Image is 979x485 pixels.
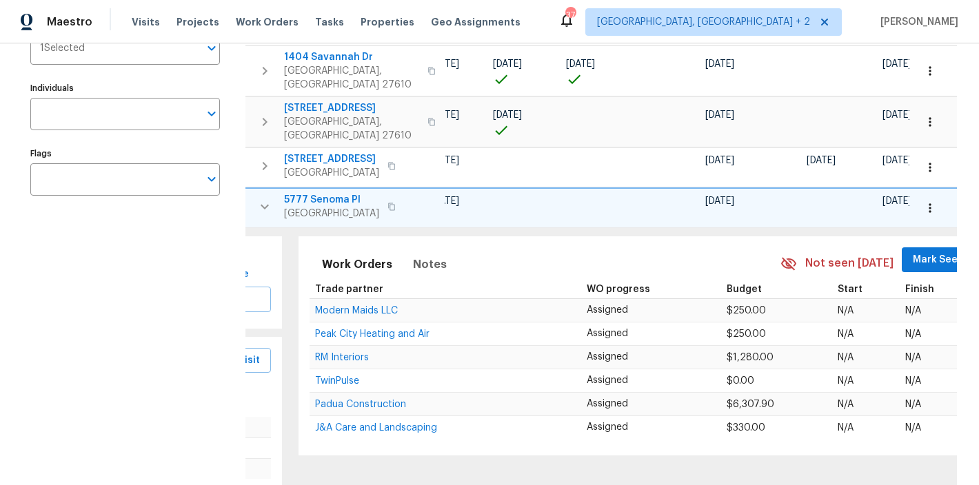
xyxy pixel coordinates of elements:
span: $250.00 [727,306,766,316]
span: N/A [905,353,921,362]
button: Open [202,169,221,189]
span: 1404 Savannah Dr [284,50,419,64]
span: [DATE] [705,59,734,69]
span: N/A [838,306,854,316]
p: Assigned [587,373,716,388]
span: TwinPulse [315,376,359,386]
p: Assigned [587,397,716,411]
a: Padua Construction [315,400,406,409]
span: [GEOGRAPHIC_DATA] [284,207,379,220]
span: N/A [838,353,854,362]
span: N/A [838,400,854,409]
button: Mark Seen [902,247,975,273]
span: N/A [838,329,854,339]
span: Visits [132,15,160,29]
span: N/A [905,329,921,339]
span: Maestro [47,15,92,29]
span: [DATE] [882,196,911,206]
a: RM Interiors [315,353,369,362]
a: Peak City Heating and Air [315,330,430,338]
span: Work Orders [322,255,392,274]
span: Trade partner [315,285,383,294]
span: Properties [361,15,414,29]
span: $0.00 [727,376,754,386]
span: Not seen [DATE] [805,256,894,271]
span: Start [838,285,862,294]
span: Padua Construction [315,400,406,409]
span: Projects [176,15,219,29]
p: Assigned [587,303,716,318]
span: [DATE] [566,59,595,69]
a: Modern Maids LLC [315,307,398,315]
span: Notes [413,255,447,274]
span: $6,307.90 [727,400,774,409]
span: N/A [905,306,921,316]
label: Individuals [30,84,220,92]
span: [GEOGRAPHIC_DATA], [GEOGRAPHIC_DATA] 27610 [284,64,419,92]
a: J&A Care and Landscaping [315,424,437,432]
span: N/A [905,400,921,409]
span: [DATE] [807,156,836,165]
span: [DATE] [705,110,734,120]
span: 1 Selected [40,43,85,54]
div: 37 [565,8,575,22]
span: [GEOGRAPHIC_DATA], [GEOGRAPHIC_DATA] + 2 [597,15,810,29]
span: Budget [727,285,762,294]
p: Assigned [587,420,716,435]
span: Peak City Heating and Air [315,329,430,339]
button: Open [202,104,221,123]
span: J&A Care and Landscaping [315,423,437,433]
span: N/A [905,423,921,433]
span: N/A [838,376,854,386]
span: [DATE] [882,59,911,69]
span: RM Interiors [315,353,369,362]
span: WO progress [587,285,650,294]
span: $330.00 [727,423,765,433]
p: Assigned [587,327,716,341]
span: [DATE] [493,59,522,69]
p: Assigned [587,350,716,364]
span: [DATE] [705,156,734,165]
span: Tasks [315,17,344,27]
label: Flags [30,149,220,158]
span: Geo Assignments [431,15,521,29]
span: [DATE] [882,110,911,120]
button: Open [202,39,221,58]
span: [GEOGRAPHIC_DATA] [284,166,379,180]
span: $1,280.00 [727,353,774,362]
span: Mark Seen [913,251,964,269]
span: [STREET_ADDRESS] [284,101,419,115]
span: N/A [905,376,921,386]
span: [DATE] [493,110,522,120]
span: [STREET_ADDRESS] [284,152,379,166]
span: 5777 Senoma Pl [284,193,379,207]
span: N/A [838,423,854,433]
span: Work Orders [236,15,299,29]
span: Finish [905,285,934,294]
a: TwinPulse [315,377,359,385]
span: [GEOGRAPHIC_DATA], [GEOGRAPHIC_DATA] 27610 [284,115,419,143]
span: $250.00 [727,329,766,339]
span: [PERSON_NAME] [875,15,958,29]
span: Modern Maids LLC [315,306,398,316]
span: [DATE] [430,196,459,206]
span: [DATE] [882,156,911,165]
span: [DATE] [705,196,734,206]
